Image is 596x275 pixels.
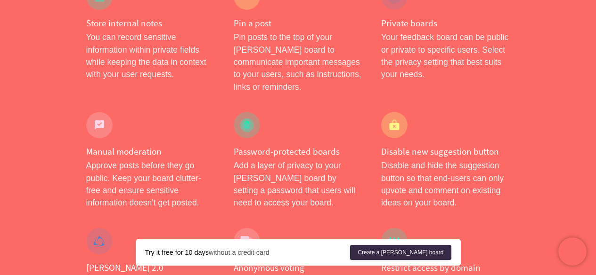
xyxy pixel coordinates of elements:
[234,262,362,274] h4: Anonymous voting
[381,146,510,157] h4: Disable new suggestion button
[86,159,215,209] p: Approve posts before they go public. Keep your board clutter-free and ensure sensitive informatio...
[381,31,510,81] p: Your feedback board can be public or private to specific users. Select the privacy setting that b...
[381,159,510,209] p: Disable and hide the suggestion button so that end-users can only upvote and comment on existing ...
[145,248,351,257] div: without a credit card
[145,249,209,256] strong: Try it free for 10 days
[86,262,215,274] h4: [PERSON_NAME] 2.0
[86,146,215,157] h4: Manual moderation
[234,17,362,29] h4: Pin a post
[350,245,451,260] a: Create a [PERSON_NAME] board
[381,262,510,274] h4: Restrict access by domain
[234,146,362,157] h4: Password-protected boards
[86,17,215,29] h4: Store internal notes
[381,17,510,29] h4: Private boards
[234,159,362,209] p: Add a layer of privacy to your [PERSON_NAME] board by setting a password that users will need to ...
[234,31,362,93] p: Pin posts to the top of your [PERSON_NAME] board to communicate important messages to your users,...
[558,237,587,266] iframe: Chatra live chat
[86,31,215,81] p: You can record sensitive information within private fields while keeping the data in context with...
